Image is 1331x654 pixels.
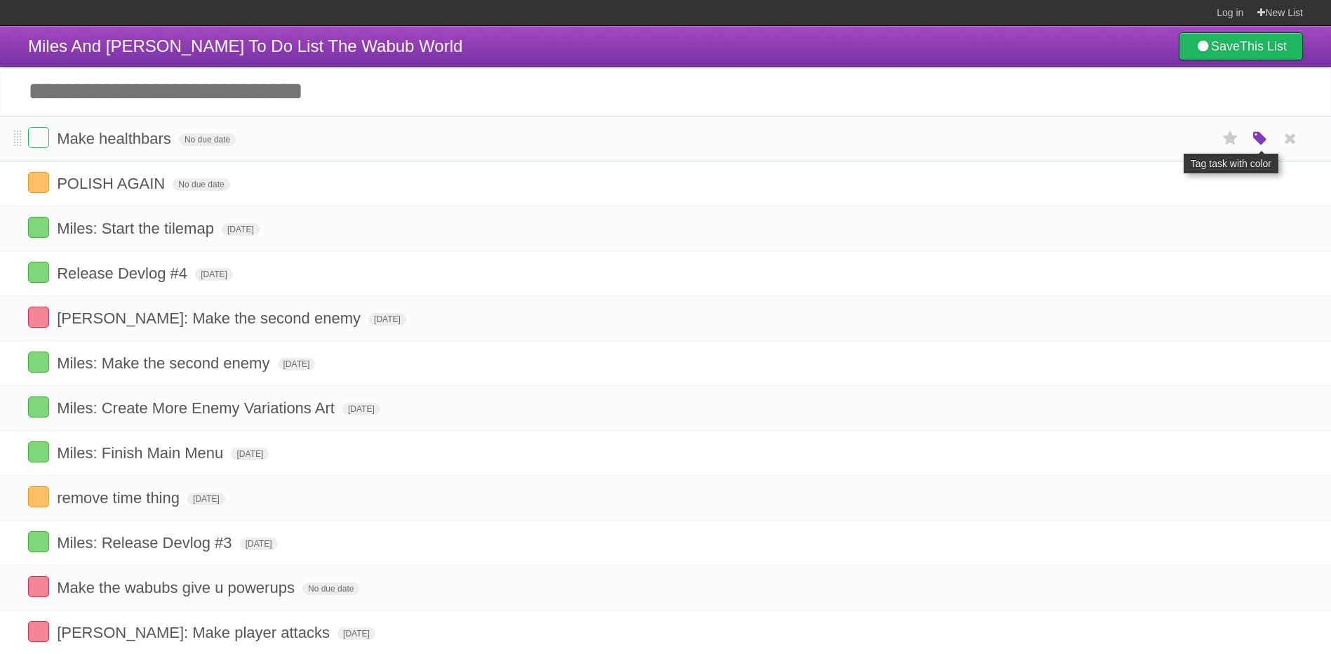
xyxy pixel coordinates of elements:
label: Done [28,352,49,373]
label: Done [28,531,49,552]
span: [DATE] [337,627,375,640]
label: Done [28,486,49,507]
label: Star task [1217,127,1244,150]
label: Done [28,576,49,597]
label: Done [28,621,49,642]
span: remove time thing [57,489,183,507]
label: Done [28,262,49,283]
span: No due date [179,133,236,146]
span: Miles: Release Devlog #3 [57,534,235,552]
span: [DATE] [195,268,233,281]
span: Make healthbars [57,130,175,147]
span: Miles: Finish Main Menu [57,444,227,462]
a: SaveThis List [1179,32,1303,60]
span: Make the wabubs give u powerups [57,579,298,596]
span: [DATE] [278,358,316,371]
span: [PERSON_NAME]: Make the second enemy [57,309,364,327]
span: [DATE] [240,538,278,550]
span: POLISH AGAIN [57,175,168,192]
span: No due date [173,178,229,191]
label: Done [28,127,49,148]
label: Done [28,172,49,193]
span: [DATE] [222,223,260,236]
span: [DATE] [231,448,269,460]
span: Release Devlog #4 [57,265,191,282]
label: Done [28,217,49,238]
span: No due date [302,582,359,595]
span: [DATE] [187,493,225,505]
label: Done [28,396,49,418]
span: [PERSON_NAME]: Make player attacks [57,624,333,641]
span: Miles: Make the second enemy [57,354,273,372]
span: [DATE] [342,403,380,415]
span: [DATE] [368,313,406,326]
span: Miles And [PERSON_NAME] To Do List The Wabub World [28,36,462,55]
label: Done [28,307,49,328]
label: Done [28,441,49,462]
span: Miles: Start the tilemap [57,220,218,237]
span: Miles: Create More Enemy Variations Art [57,399,338,417]
b: This List [1240,39,1287,53]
